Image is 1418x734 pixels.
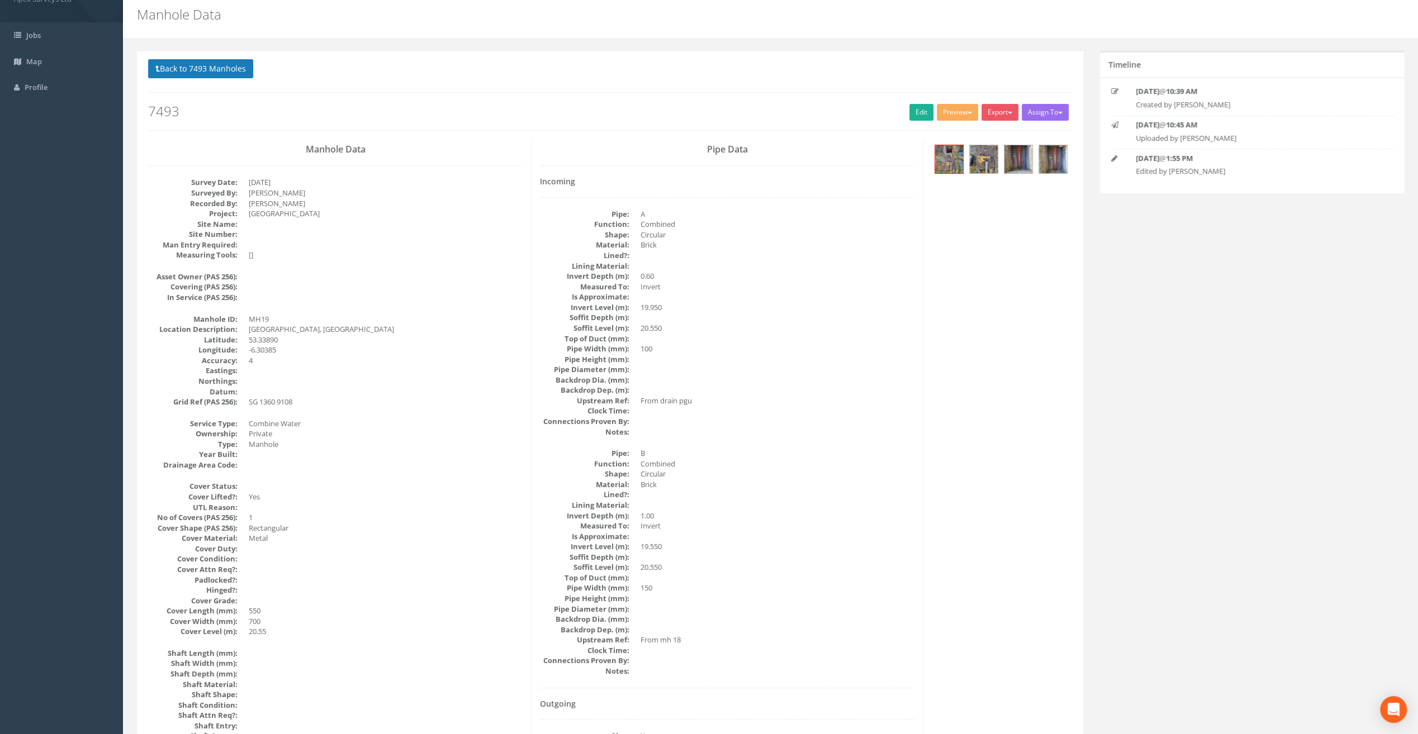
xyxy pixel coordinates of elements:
[148,208,238,219] dt: Project:
[540,261,629,271] dt: Lining Material:
[148,533,238,544] dt: Cover Material:
[540,385,629,395] dt: Backdrop Dep. (m):
[540,645,629,656] dt: Clock Time:
[1166,153,1193,163] strong: 1:55 PM
[1136,133,1368,144] p: Uploaded by [PERSON_NAME]
[148,575,238,585] dt: Padlocked?:
[148,626,238,637] dt: Cover Level (m):
[540,655,629,666] dt: Connections Proven By:
[641,469,914,479] dd: Circular
[249,492,523,502] dd: Yes
[540,614,629,625] dt: Backdrop Dia. (mm):
[540,552,629,563] dt: Soffit Depth (m):
[148,240,238,250] dt: Man Entry Required:
[1004,145,1032,173] img: a3f6381b-81fe-ae5a-df34-6411e672b98f_4073b0f8-410c-7fdd-a174-9f5c48854a86_thumb.jpg
[641,219,914,230] dd: Combined
[540,573,629,583] dt: Top of Duct (mm):
[641,521,914,531] dd: Invert
[641,448,914,459] dd: B
[1136,120,1159,130] strong: [DATE]
[148,523,238,533] dt: Cover Shape (PAS 256):
[249,250,523,260] dd: []
[26,56,42,66] span: Map
[148,721,238,731] dt: Shaft Entry:
[540,333,629,344] dt: Top of Duct (mm):
[148,544,238,554] dt: Cover Duty:
[641,395,914,406] dd: From drain pgu
[148,616,238,627] dt: Cover Width (mm):
[148,595,238,606] dt: Cover Grade:
[148,449,238,460] dt: Year Built:
[641,562,914,573] dd: 20.550
[540,593,629,604] dt: Pipe Height (mm):
[641,209,914,220] dd: A
[148,198,238,209] dt: Recorded By:
[540,323,629,333] dt: Soffit Level (m):
[641,511,914,521] dd: 1.00
[148,376,238,387] dt: Northings:
[540,395,629,406] dt: Upstream Ref:
[249,188,523,198] dd: [PERSON_NAME]
[540,406,629,416] dt: Clock Time:
[540,479,629,490] dt: Material:
[540,364,629,375] dt: Pipe Diameter (mm):
[249,198,523,209] dd: [PERSON_NAME]
[540,666,629,676] dt: Notes:
[25,82,48,92] span: Profile
[249,355,523,366] dd: 4
[641,302,914,313] dd: 19.950
[148,282,238,292] dt: Covering (PAS 256):
[540,489,629,500] dt: Lined?:
[148,606,238,616] dt: Cover Length (mm):
[540,427,629,437] dt: Notes:
[148,250,238,260] dt: Measuring Tools:
[1136,120,1368,130] p: @
[148,271,238,282] dt: Asset Owner (PAS 256):
[540,448,629,459] dt: Pipe:
[249,626,523,637] dd: 20.55
[540,177,914,185] h4: Incoming
[641,479,914,490] dd: Brick
[249,439,523,450] dd: Manhole
[1136,153,1368,164] p: @
[148,658,238,669] dt: Shaft Width (mm):
[540,531,629,542] dt: Is Approximate:
[540,469,629,479] dt: Shape:
[148,428,238,439] dt: Ownership:
[148,689,238,700] dt: Shaft Shape:
[148,345,238,355] dt: Longitude:
[148,188,238,198] dt: Surveyed By:
[1136,153,1159,163] strong: [DATE]
[540,511,629,521] dt: Invert Depth (m):
[540,500,629,511] dt: Lining Material:
[641,344,914,354] dd: 100
[540,145,914,155] h3: Pipe Data
[641,282,914,292] dd: Invert
[641,459,914,469] dd: Combined
[641,271,914,282] dd: 0.60
[148,564,238,575] dt: Cover Attn Req?:
[540,459,629,469] dt: Function:
[249,606,523,616] dd: 550
[641,583,914,593] dd: 150
[1022,104,1069,121] button: Assign To
[540,354,629,365] dt: Pipe Height (mm):
[641,240,914,250] dd: Brick
[249,418,523,429] dd: Combine Water
[1166,120,1197,130] strong: 10:45 AM
[249,616,523,627] dd: 700
[148,324,238,335] dt: Location Description:
[641,323,914,333] dd: 20.550
[249,428,523,439] dd: Private
[148,481,238,492] dt: Cover Status:
[1380,696,1407,723] div: Open Intercom Messenger
[148,669,238,679] dt: Shaft Depth (mm):
[148,418,238,429] dt: Service Type:
[540,541,629,552] dt: Invert Level (m):
[641,635,914,645] dd: From mh 18
[909,104,933,121] a: Edit
[540,312,629,323] dt: Soffit Depth (m):
[148,492,238,502] dt: Cover Lifted?:
[1108,60,1141,69] h5: Timeline
[1136,86,1159,96] strong: [DATE]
